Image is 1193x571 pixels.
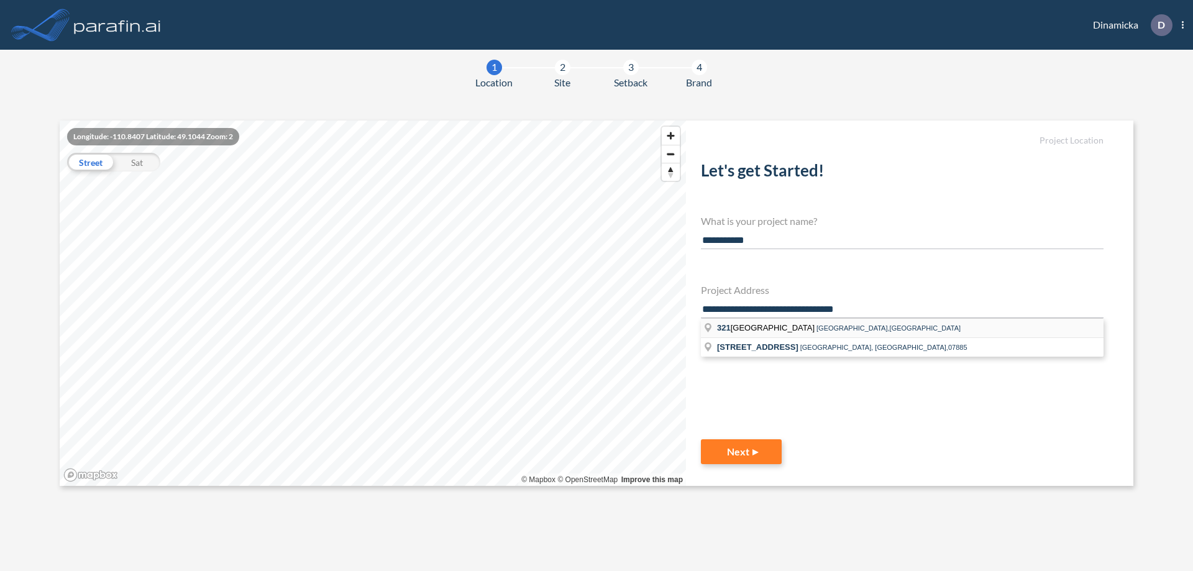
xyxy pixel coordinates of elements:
h4: Project Address [701,284,1104,296]
div: Street [67,153,114,171]
span: [GEOGRAPHIC_DATA],[GEOGRAPHIC_DATA] [816,324,961,332]
img: logo [71,12,163,37]
span: [GEOGRAPHIC_DATA], [GEOGRAPHIC_DATA],07885 [800,344,967,351]
span: 321 [717,323,731,332]
span: Location [475,75,513,90]
span: [GEOGRAPHIC_DATA] [717,323,816,332]
div: Longitude: -110.8407 Latitude: 49.1044 Zoom: 2 [67,128,239,145]
button: Zoom in [662,127,680,145]
p: D [1158,19,1165,30]
a: Improve this map [621,475,683,484]
h4: What is your project name? [701,215,1104,227]
span: [STREET_ADDRESS] [717,342,798,352]
button: Reset bearing to north [662,163,680,181]
h5: Project Location [701,135,1104,146]
h2: Let's get Started! [701,161,1104,185]
a: OpenStreetMap [557,475,618,484]
div: 2 [555,60,570,75]
span: Setback [614,75,647,90]
span: Brand [686,75,712,90]
button: Zoom out [662,145,680,163]
a: Mapbox [521,475,555,484]
div: 1 [487,60,502,75]
a: Mapbox homepage [63,468,118,482]
div: Dinamicka [1074,14,1184,36]
div: Sat [114,153,160,171]
div: 4 [692,60,707,75]
div: 3 [623,60,639,75]
button: Next [701,439,782,464]
canvas: Map [60,121,686,486]
span: Site [554,75,570,90]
